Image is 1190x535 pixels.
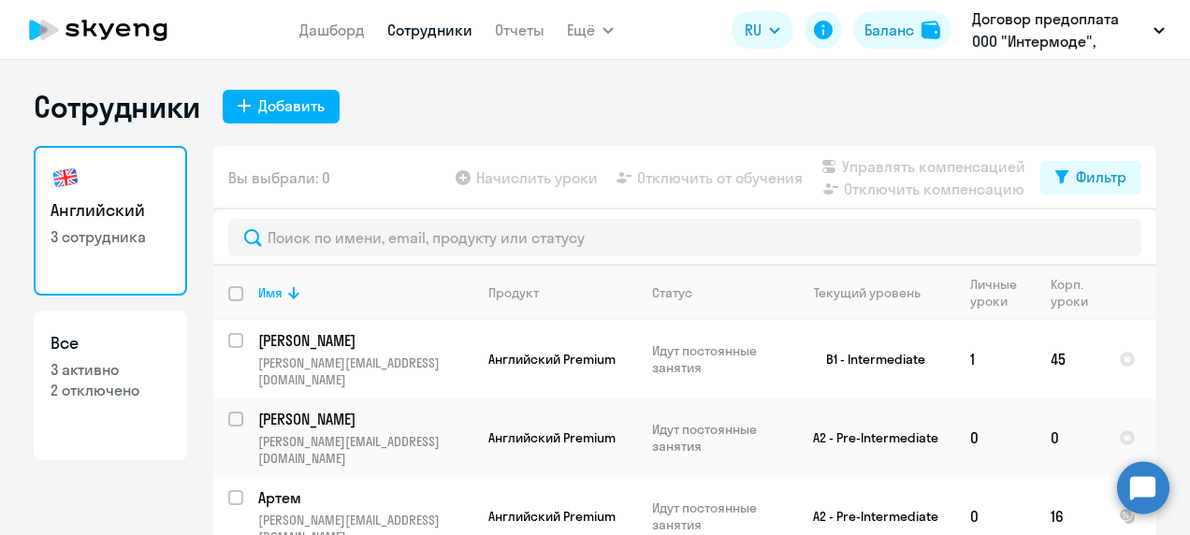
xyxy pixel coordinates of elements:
span: Английский Premium [488,351,616,368]
div: Личные уроки [970,276,1023,310]
td: 0 [955,398,1036,477]
div: Корп. уроки [1051,276,1103,310]
div: Продукт [488,284,636,301]
span: Ещё [567,19,595,41]
p: Артем [258,487,470,508]
div: Баланс [864,19,914,41]
button: RU [732,11,793,49]
div: Статус [652,284,780,301]
p: 3 сотрудника [51,226,170,247]
div: Личные уроки [970,276,1035,310]
p: 2 отключено [51,380,170,400]
td: 1 [955,320,1036,398]
a: [PERSON_NAME] [258,409,472,429]
div: Текущий уровень [796,284,954,301]
a: [PERSON_NAME] [258,330,472,351]
p: Идут постоянные занятия [652,499,780,533]
a: Артем [258,487,472,508]
div: Фильтр [1076,166,1126,188]
p: Договор предоплата ООО "Интермоде", [GEOGRAPHIC_DATA], ООО [972,7,1146,52]
img: english [51,163,80,193]
span: Вы выбрали: 0 [228,166,330,189]
h3: Все [51,331,170,355]
div: Добавить [258,94,325,117]
h3: Английский [51,198,170,223]
span: RU [745,19,762,41]
p: [PERSON_NAME] [258,330,470,351]
button: Договор предоплата ООО "Интермоде", [GEOGRAPHIC_DATA], ООО [963,7,1174,52]
div: Имя [258,284,283,301]
input: Поиск по имени, email, продукту или статусу [228,219,1141,256]
p: [PERSON_NAME][EMAIL_ADDRESS][DOMAIN_NAME] [258,354,472,388]
button: Балансbalance [853,11,951,49]
td: 0 [1036,398,1104,477]
div: Корп. уроки [1051,276,1091,310]
div: Продукт [488,284,539,301]
button: Добавить [223,90,340,123]
p: 3 активно [51,359,170,380]
td: A2 - Pre-Intermediate [781,398,955,477]
button: Фильтр [1040,161,1141,195]
td: B1 - Intermediate [781,320,955,398]
a: Отчеты [495,21,544,39]
div: Текущий уровень [814,284,921,301]
p: [PERSON_NAME][EMAIL_ADDRESS][DOMAIN_NAME] [258,433,472,467]
td: 45 [1036,320,1104,398]
a: Сотрудники [387,21,472,39]
span: Английский Premium [488,429,616,446]
a: Английский3 сотрудника [34,146,187,296]
button: Ещё [567,11,614,49]
span: Английский Premium [488,508,616,525]
p: Идут постоянные занятия [652,342,780,376]
div: Имя [258,284,472,301]
a: Дашборд [299,21,365,39]
h1: Сотрудники [34,88,200,125]
p: [PERSON_NAME] [258,409,470,429]
a: Все3 активно2 отключено [34,311,187,460]
p: Идут постоянные занятия [652,421,780,455]
img: balance [922,21,940,39]
div: Статус [652,284,692,301]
